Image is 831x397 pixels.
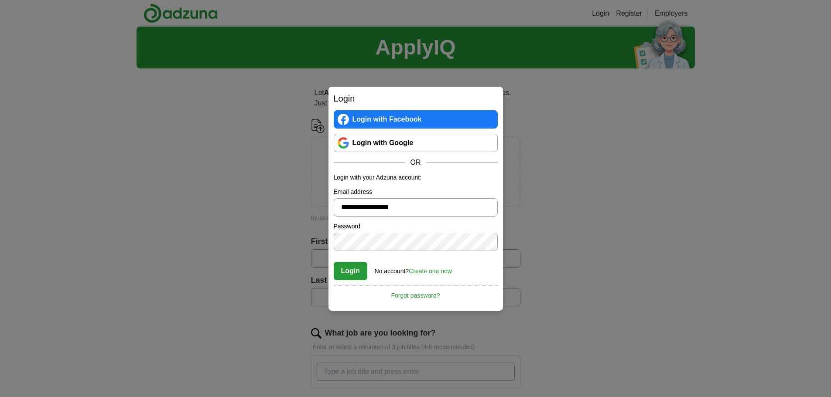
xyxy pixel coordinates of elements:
[334,173,498,182] p: Login with your Adzuna account:
[375,261,452,276] div: No account?
[334,222,498,231] label: Password
[334,92,498,105] h2: Login
[334,187,498,197] label: Email address
[334,262,368,280] button: Login
[409,268,452,275] a: Create one now
[334,285,498,300] a: Forgot password?
[334,110,498,129] a: Login with Facebook
[405,157,426,168] span: OR
[334,134,498,152] a: Login with Google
